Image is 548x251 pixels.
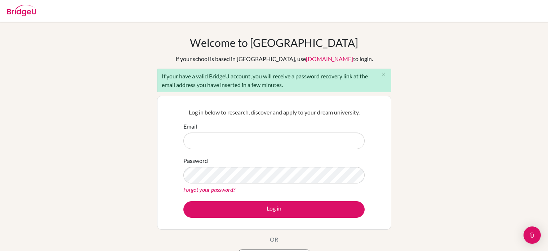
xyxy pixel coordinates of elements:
[175,55,373,63] div: If your school is based in [GEOGRAPHIC_DATA], use to login.
[190,36,358,49] h1: Welcome to [GEOGRAPHIC_DATA]
[183,122,197,131] label: Email
[381,72,386,77] i: close
[377,69,391,80] button: Close
[270,235,278,244] p: OR
[157,69,391,92] div: If your have a valid BridgeU account, you will receive a password recovery link at the email addr...
[306,55,353,62] a: [DOMAIN_NAME]
[524,226,541,244] div: Open Intercom Messenger
[183,108,365,117] p: Log in below to research, discover and apply to your dream university.
[183,186,235,193] a: Forgot your password?
[183,201,365,218] button: Log in
[7,5,36,16] img: Bridge-U
[183,156,208,165] label: Password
